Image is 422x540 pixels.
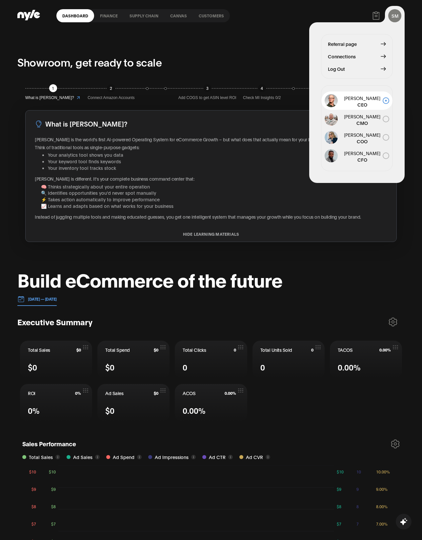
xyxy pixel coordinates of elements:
[17,54,162,70] p: Showroom, get ready to scale
[49,84,57,92] div: 1
[28,361,37,373] span: $0
[260,347,292,353] span: Total Units Sold
[243,95,281,101] span: Check MI Insights 0/2
[155,453,189,461] span: Ad Impressions
[325,112,338,126] img: John Gold
[31,521,36,526] tspan: $7
[328,65,386,72] button: Log Out
[105,405,114,416] span: $0
[178,95,236,101] span: Add COGS to get ASIN level ROI
[35,136,387,143] p: [PERSON_NAME] is the world's first AI-powered Operating System for eCommerce Growth – but what do...
[31,487,36,491] tspan: $9
[328,40,386,48] button: Referral page
[17,317,92,327] h3: Executive Summary
[105,390,123,396] span: Ad Sales
[73,453,92,461] span: Ad Sales
[51,521,56,526] tspan: $7
[28,390,35,396] span: ROI
[328,53,386,60] button: Connections
[35,120,43,128] img: LightBulb
[97,341,170,379] button: Total Spend$0$0
[388,9,401,22] button: SM
[45,119,127,129] h3: What is [PERSON_NAME]?
[41,203,387,209] li: 📈 Learns and adapts based on what works for your business
[113,453,134,461] span: Ad Spend
[337,487,341,491] tspan: $9
[234,348,236,352] span: 0
[376,504,388,509] tspan: 8.00%
[321,128,392,147] button: [PERSON_NAME]COO
[51,487,56,491] tspan: $9
[356,469,361,474] tspan: 10
[35,175,387,182] p: [PERSON_NAME] is different. It's your complete business command center that:
[321,147,392,165] button: [PERSON_NAME]CFO
[325,94,338,107] img: John Gold
[94,9,124,22] a: finance
[225,391,236,395] span: 0.00%
[75,391,81,395] span: 0%
[17,292,57,306] button: [DATE] — [DATE]
[41,196,387,203] li: ⚡ Takes action automatically to improve performance
[28,347,50,353] span: Total Sales
[376,469,390,474] tspan: 10.00%
[325,149,338,162] img: John Gold
[191,455,196,459] button: i
[376,487,388,491] tspan: 9.00%
[252,341,325,379] button: Total Units Sold00
[183,390,195,396] span: ACOS
[183,361,187,373] span: 0
[17,295,25,303] img: 01.01.24 — 07.01.24
[342,95,383,101] span: [PERSON_NAME]
[338,347,353,353] span: TACOS
[260,361,265,373] span: 0
[321,110,392,128] button: [PERSON_NAME]CMO
[124,9,164,22] a: Supply chain
[266,455,270,459] button: i
[328,65,345,72] span: Log Out
[20,384,92,422] button: ROI0%0%
[246,453,263,461] span: Ad CVR
[154,391,158,395] span: $0
[105,361,114,373] span: $0
[328,53,356,60] span: Connections
[26,232,396,236] button: HIDE LEARNING MATERIALS
[175,341,247,379] button: Total Clicks00
[76,348,81,352] span: $0
[29,453,53,461] span: Total Sales
[328,40,357,48] span: Referral page
[164,9,193,22] a: Canvas
[31,504,36,509] tspan: $8
[356,487,359,491] tspan: 9
[55,455,60,459] button: i
[338,361,361,373] span: 0.00%
[337,521,341,526] tspan: $7
[35,213,387,220] p: Instead of juggling multiple tools and making educated guesses, you get one intelligent system th...
[22,439,76,450] h1: Sales Performance
[337,469,344,474] tspan: $10
[29,469,36,474] tspan: $10
[342,131,383,138] span: [PERSON_NAME]
[88,95,134,101] span: Connect Amazon Accounts
[107,84,115,92] div: 2
[228,455,233,459] button: i
[356,521,359,526] tspan: 7
[48,165,387,171] li: Your inventory tool tracks stock
[137,455,142,459] button: i
[49,469,56,474] tspan: $10
[342,138,383,145] span: COO
[48,158,387,165] li: Your keyword tool finds keywords
[342,101,383,108] span: CEO
[325,131,338,144] img: John Gold
[330,341,402,379] button: TACOS0.00%0.00%
[203,84,211,92] div: 3
[183,405,206,416] span: 0.00%
[342,120,383,126] span: CMO
[379,348,391,352] span: 0.00%
[193,9,230,22] a: Customers
[20,341,92,379] button: Total Sales$0$0
[258,84,266,92] div: 4
[25,296,57,302] p: [DATE] — [DATE]
[154,348,158,352] span: $0
[25,95,74,101] span: What is [PERSON_NAME]?
[41,183,387,190] li: 🧠 Thinks strategically about your entire operation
